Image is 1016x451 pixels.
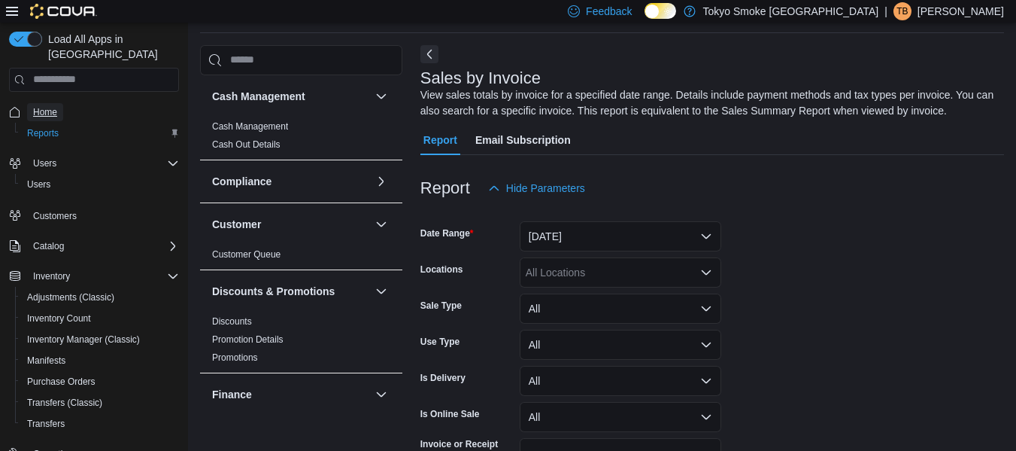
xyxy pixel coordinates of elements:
[703,2,879,20] p: Tokyo Smoke [GEOGRAPHIC_DATA]
[212,139,281,150] a: Cash Out Details
[27,418,65,430] span: Transfers
[15,123,185,144] button: Reports
[27,334,140,346] span: Inventory Manager (Classic)
[212,249,281,260] a: Customer Queue
[212,352,258,363] a: Promotions
[30,4,97,19] img: Cova
[420,227,474,239] label: Date Range
[475,125,571,155] span: Email Subscription
[27,237,70,255] button: Catalog
[212,315,252,328] span: Discounts
[520,221,721,251] button: [DATE]
[15,371,185,392] button: Purchase Orders
[212,89,305,104] h3: Cash Management
[21,394,108,412] a: Transfers (Classic)
[420,264,463,276] label: Locations
[586,4,632,19] span: Feedback
[27,206,179,224] span: Customers
[520,402,721,432] button: All
[212,89,369,104] button: Cash Management
[15,392,185,413] button: Transfers (Classic)
[520,294,721,324] button: All
[212,217,369,232] button: Customer
[27,376,96,388] span: Purchase Orders
[896,2,908,20] span: TB
[21,124,179,142] span: Reports
[212,217,261,232] h3: Customer
[212,121,288,132] a: Cash Management
[15,174,185,195] button: Users
[506,181,585,196] span: Hide Parameters
[15,350,185,371] button: Manifests
[27,127,59,139] span: Reports
[27,291,114,303] span: Adjustments (Classic)
[21,175,56,194] a: Users
[21,373,179,391] span: Purchase Orders
[27,355,65,367] span: Manifests
[21,331,179,349] span: Inventory Manager (Classic)
[33,157,56,169] span: Users
[3,153,185,174] button: Users
[27,237,179,255] span: Catalog
[482,173,591,203] button: Hide Parameters
[420,300,462,312] label: Sale Type
[200,117,402,160] div: Cash Management
[420,408,480,420] label: Is Online Sale
[42,32,179,62] span: Load All Apps in [GEOGRAPHIC_DATA]
[27,207,83,225] a: Customers
[3,101,185,123] button: Home
[212,120,288,133] span: Cash Management
[21,415,179,433] span: Transfers
[33,270,70,282] span: Inventory
[372,87,390,105] button: Cash Management
[27,397,102,409] span: Transfers (Classic)
[15,287,185,308] button: Adjustments (Classic)
[420,179,470,197] h3: Report
[212,387,252,402] h3: Finance
[917,2,1004,20] p: [PERSON_NAME]
[212,334,284,346] span: Promotion Details
[372,215,390,233] button: Customer
[27,267,179,285] span: Inventory
[372,385,390,404] button: Finance
[33,106,57,118] span: Home
[520,330,721,360] button: All
[212,352,258,364] span: Promotions
[15,329,185,350] button: Inventory Manager (Classic)
[520,366,721,396] button: All
[27,312,91,325] span: Inventory Count
[21,352,71,370] a: Manifests
[27,103,63,121] a: Home
[27,178,50,190] span: Users
[21,288,120,306] a: Adjustments (Classic)
[21,415,71,433] a: Transfers
[15,308,185,329] button: Inventory Count
[200,312,402,373] div: Discounts & Promotions
[27,102,179,121] span: Home
[372,172,390,190] button: Compliance
[27,267,76,285] button: Inventory
[212,316,252,327] a: Discounts
[212,387,369,402] button: Finance
[3,204,185,226] button: Customers
[21,175,179,194] span: Users
[420,87,996,119] div: View sales totals by invoice for a specified date range. Details include payment methods and tax ...
[21,373,102,391] a: Purchase Orders
[21,124,65,142] a: Reports
[21,352,179,370] span: Manifests
[21,288,179,306] span: Adjustments (Classic)
[700,267,712,279] button: Open list of options
[212,334,284,345] a: Promotion Details
[212,284,335,299] h3: Discounts & Promotions
[420,45,438,63] button: Next
[33,210,77,222] span: Customers
[884,2,887,20] p: |
[3,236,185,257] button: Catalog
[372,282,390,300] button: Discounts & Promotions
[644,3,676,19] input: Dark Mode
[212,174,271,189] h3: Compliance
[893,2,911,20] div: Tyler Buckmaster
[21,394,179,412] span: Transfers (Classic)
[200,245,402,270] div: Customer
[423,125,457,155] span: Report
